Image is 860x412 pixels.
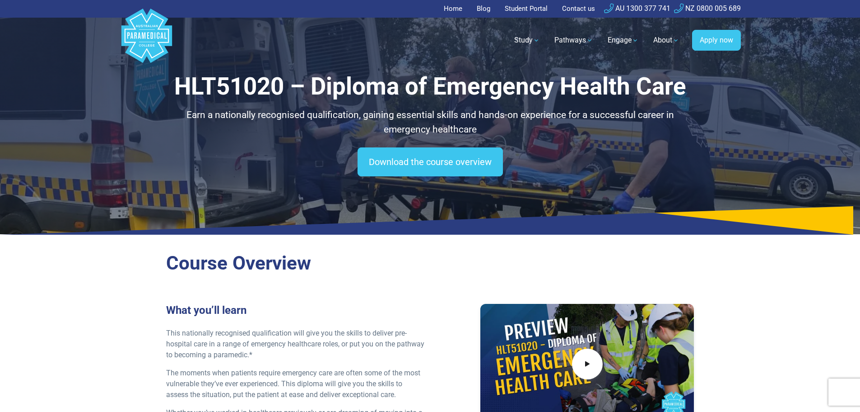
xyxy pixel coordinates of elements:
a: AU 1300 377 741 [604,4,670,13]
h2: Course Overview [166,252,694,275]
p: This nationally recognised qualification will give you the skills to deliver pre-hospital care in... [166,328,425,360]
h1: HLT51020 – Diploma of Emergency Health Care [166,72,694,101]
a: Engage [602,28,644,53]
p: Earn a nationally recognised qualification, gaining essential skills and hands-on experience for ... [166,108,694,137]
p: The moments when patients require emergency care are often some of the most vulnerable they’ve ev... [166,368,425,400]
h3: What you’ll learn [166,304,425,317]
a: Study [509,28,545,53]
a: NZ 0800 005 689 [674,4,741,13]
a: Australian Paramedical College [120,18,174,63]
a: About [648,28,685,53]
a: Pathways [549,28,599,53]
a: Apply now [692,30,741,51]
a: Download the course overview [358,147,503,176]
